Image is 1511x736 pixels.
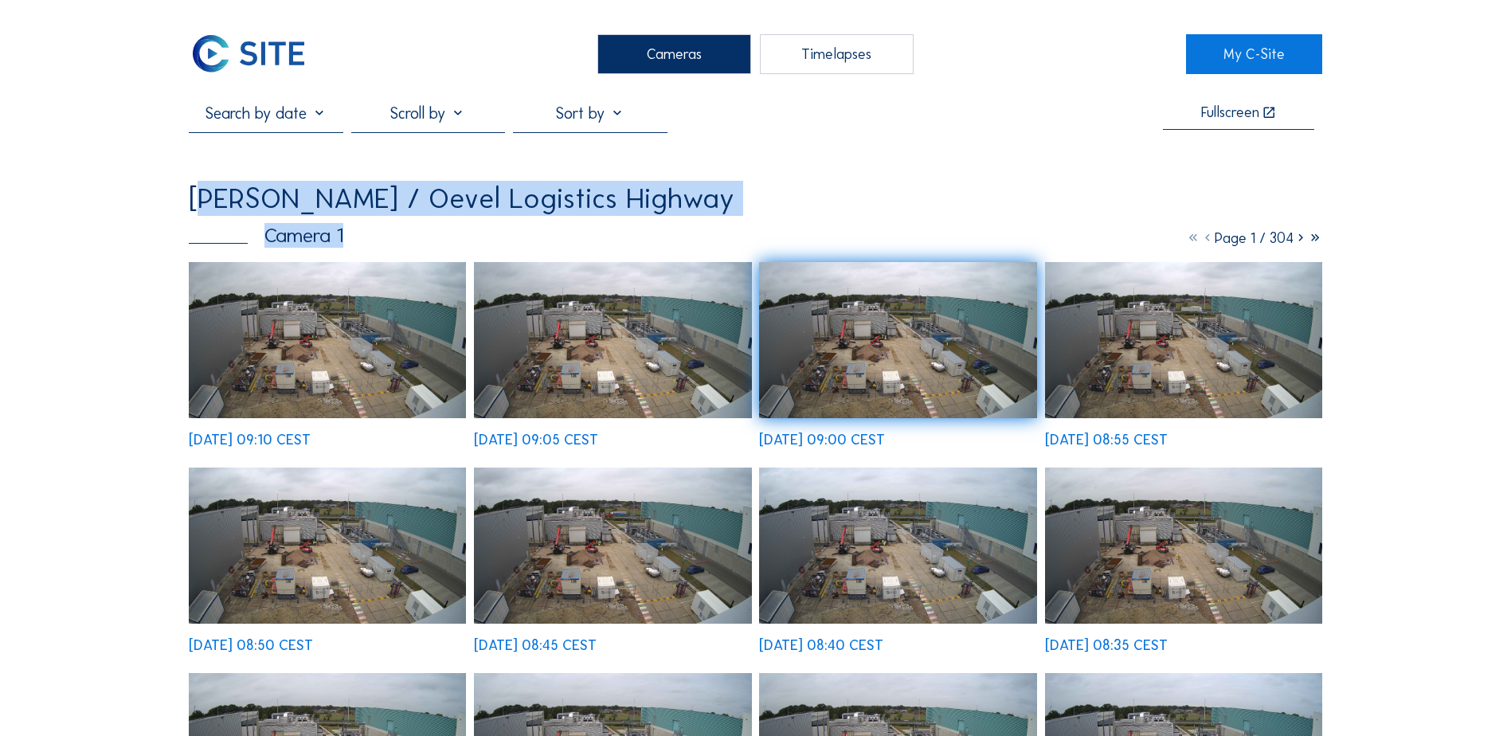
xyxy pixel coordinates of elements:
[1045,638,1168,652] div: [DATE] 08:35 CEST
[1215,229,1294,247] span: Page 1 / 304
[474,433,598,447] div: [DATE] 09:05 CEST
[474,262,751,418] img: image_52626844
[189,638,313,652] div: [DATE] 08:50 CEST
[759,262,1036,418] img: image_52626684
[759,638,883,652] div: [DATE] 08:40 CEST
[474,638,597,652] div: [DATE] 08:45 CEST
[1045,262,1322,418] img: image_52626609
[597,34,751,74] div: Cameras
[1201,105,1259,120] div: Fullscreen
[189,433,311,447] div: [DATE] 09:10 CEST
[474,468,751,624] img: image_52626318
[189,34,325,74] a: C-SITE Logo
[189,104,343,123] input: Search by date 󰅀
[189,184,734,213] div: [PERSON_NAME] / Oevel Logistics Highway
[189,262,466,418] img: image_52626991
[759,468,1036,624] img: image_52626186
[1045,468,1322,624] img: image_52626043
[759,433,885,447] div: [DATE] 09:00 CEST
[189,34,307,74] img: C-SITE Logo
[760,34,914,74] div: Timelapses
[189,468,466,624] img: image_52626470
[189,225,343,245] div: Camera 1
[1186,34,1322,74] a: My C-Site
[1045,433,1168,447] div: [DATE] 08:55 CEST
